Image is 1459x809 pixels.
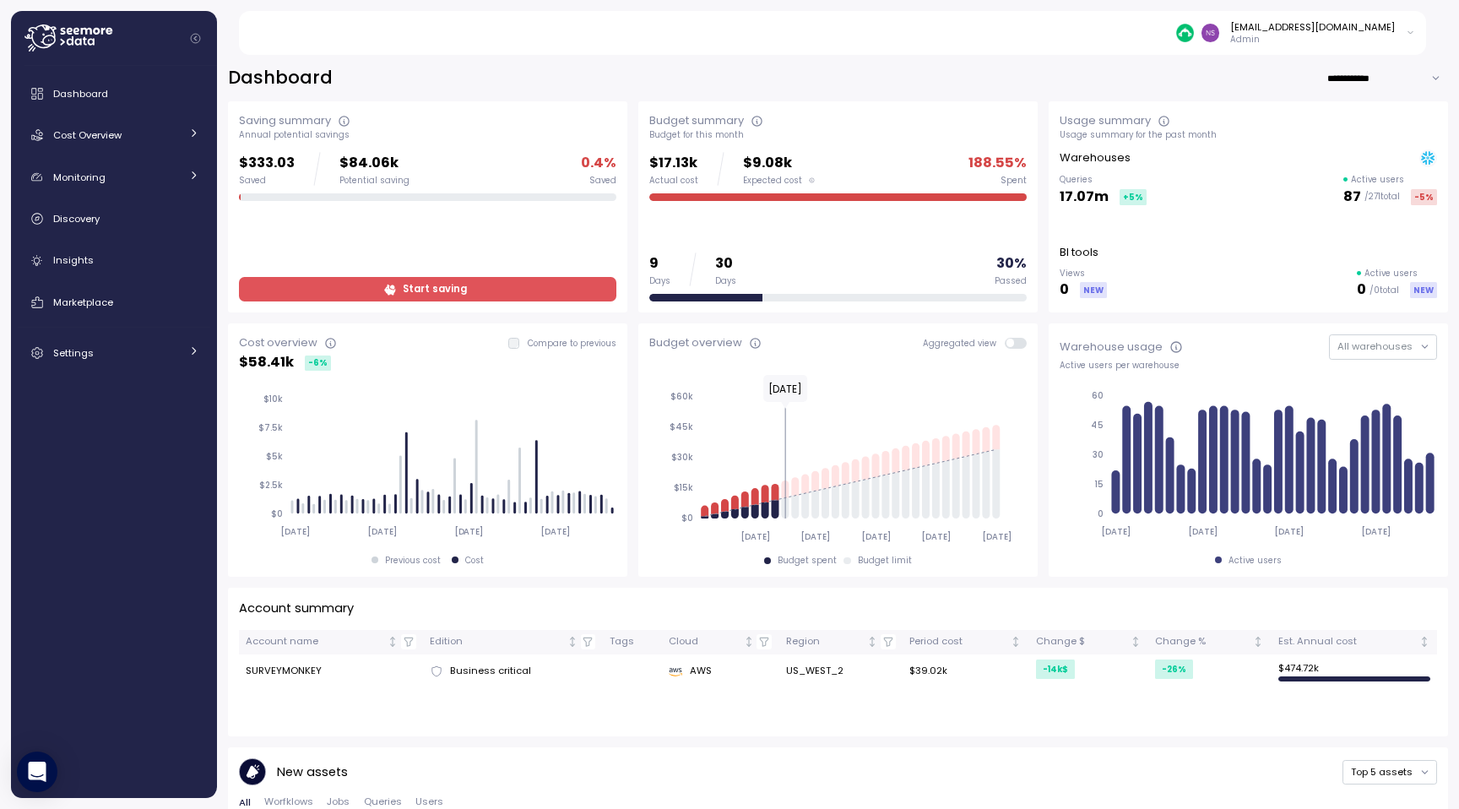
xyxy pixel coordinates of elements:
[1001,175,1027,187] div: Spent
[909,634,1008,649] div: Period cost
[1130,636,1142,648] div: Not sorted
[1351,174,1404,186] p: Active users
[1278,634,1416,649] div: Est. Annual cost
[239,334,317,351] div: Cost overview
[239,599,354,618] p: Account summary
[866,636,878,648] div: Not sorted
[18,336,210,370] a: Settings
[465,555,484,567] div: Cost
[239,129,616,141] div: Annual potential savings
[1092,390,1104,401] tspan: 60
[743,636,755,648] div: Not sorted
[1094,479,1104,490] tspan: 15
[670,421,693,432] tspan: $45k
[581,152,616,175] p: 0.4 %
[305,356,331,371] div: -6 %
[778,654,902,688] td: US_WEST_2
[743,152,815,175] p: $9.08k
[669,634,740,649] div: Cloud
[454,526,484,537] tspan: [DATE]
[1010,636,1022,648] div: Not sorted
[1337,339,1413,353] span: All warehouses
[239,798,251,807] span: All
[1228,555,1282,567] div: Active users
[903,630,1029,654] th: Period costNot sorted
[53,253,94,267] span: Insights
[239,152,295,175] p: $333.03
[1101,526,1131,537] tspan: [DATE]
[923,338,1005,349] span: Aggregated view
[786,634,864,649] div: Region
[367,526,397,537] tspan: [DATE]
[403,278,467,301] span: Start saving
[670,391,693,402] tspan: $60k
[430,634,564,649] div: Edition
[768,382,802,396] text: [DATE]
[995,275,1027,287] div: Passed
[259,480,283,491] tspan: $2.5k
[1342,760,1437,785] button: Top 5 assets
[1148,630,1271,654] th: Change %Not sorted
[1364,268,1418,280] p: Active users
[861,531,891,542] tspan: [DATE]
[800,531,830,542] tspan: [DATE]
[649,334,742,351] div: Budget overview
[1060,244,1098,261] p: BI tools
[715,275,736,287] div: Days
[858,555,912,567] div: Budget limit
[18,118,210,152] a: Cost Overview
[1060,149,1131,166] p: Warehouses
[1120,189,1147,205] div: +5 %
[277,763,348,782] p: New assets
[53,87,108,100] span: Dashboard
[715,252,736,275] p: 30
[1329,334,1437,359] button: All warehouses
[1230,34,1395,46] p: Admin
[649,112,744,129] div: Budget summary
[1411,189,1437,205] div: -5 %
[1155,660,1193,679] div: -26 %
[778,555,837,567] div: Budget spent
[567,636,578,648] div: Not sorted
[364,797,402,806] span: Queries
[339,175,409,187] div: Potential saving
[1343,186,1361,209] p: 87
[743,175,802,187] span: Expected cost
[228,66,333,90] h2: Dashboard
[662,630,778,654] th: CloudNot sorted
[53,128,122,142] span: Cost Overview
[387,636,399,648] div: Not sorted
[610,634,655,649] div: Tags
[1252,636,1264,648] div: Not sorted
[681,513,693,524] tspan: $0
[921,531,951,542] tspan: [DATE]
[327,797,350,806] span: Jobs
[423,630,603,654] th: EditionNot sorted
[649,252,670,275] p: 9
[415,797,443,806] span: Users
[53,296,113,309] span: Marketplace
[17,752,57,792] div: Open Intercom Messenger
[450,664,531,679] span: Business critical
[239,351,294,374] p: $ 58.41k
[1370,285,1399,296] p: / 0 total
[1060,129,1437,141] div: Usage summary for the past month
[1230,20,1395,34] div: [EMAIL_ADDRESS][DOMAIN_NAME]
[528,338,616,350] p: Compare to previous
[18,244,210,278] a: Insights
[239,175,295,187] div: Saved
[649,275,670,287] div: Days
[53,212,100,225] span: Discovery
[1188,526,1218,537] tspan: [DATE]
[671,452,693,463] tspan: $30k
[1201,24,1219,41] img: d8f3371d50c36e321b0eb15bc94ec64c
[1060,279,1069,301] p: 0
[981,531,1011,542] tspan: [DATE]
[185,32,206,45] button: Collapse navigation
[258,422,283,433] tspan: $7.5k
[280,526,310,537] tspan: [DATE]
[541,526,571,537] tspan: [DATE]
[246,634,384,649] div: Account name
[740,531,770,542] tspan: [DATE]
[264,797,313,806] span: Worfklows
